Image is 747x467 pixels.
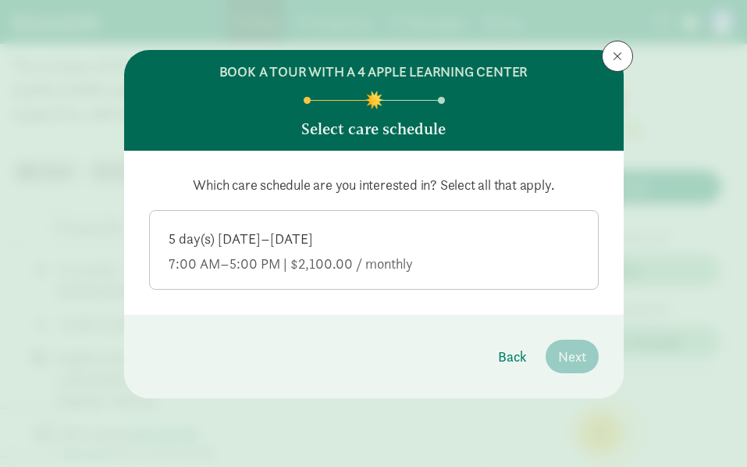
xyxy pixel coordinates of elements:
div: 5 day(s) [DATE]–[DATE] [169,230,579,248]
button: Back [486,340,539,373]
p: Which care schedule are you interested in? Select all that apply. [149,176,599,194]
button: Next [546,340,599,373]
div: 7:00 AM–5:00 PM | $2,100.00 / monthly [169,255,579,273]
h5: Select care schedule [301,119,446,138]
span: Next [558,346,586,367]
h6: BOOK A TOUR WITH A 4 APPLE LEARNING CENTER [219,62,528,81]
span: Back [498,346,527,367]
